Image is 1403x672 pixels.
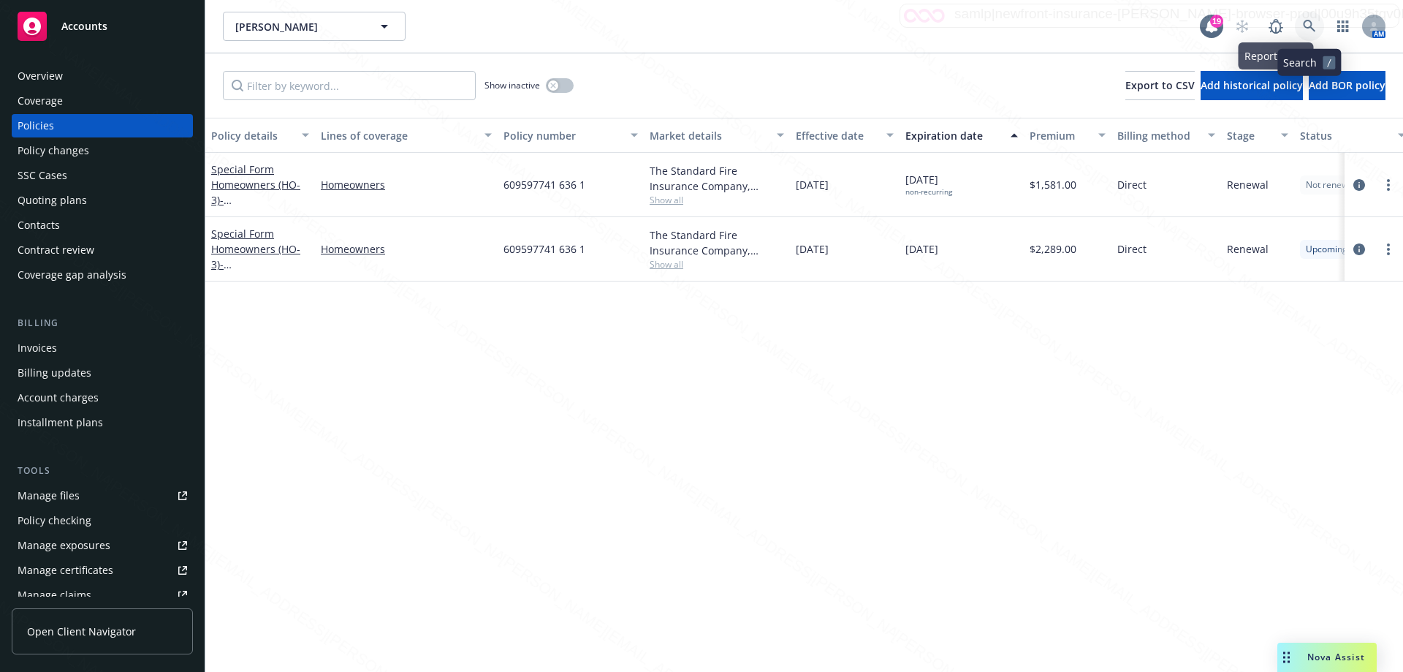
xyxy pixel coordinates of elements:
div: Status [1300,128,1389,143]
button: Effective date [790,118,900,153]
div: Coverage gap analysis [18,263,126,287]
span: Show all [650,194,784,206]
span: [PERSON_NAME] [235,19,362,34]
a: SSC Cases [12,164,193,187]
span: 609597741 636 1 [503,241,585,257]
div: Policies [18,114,54,137]
a: Manage certificates [12,559,193,582]
div: The Standard Fire Insurance Company, Travelers Insurance [650,163,784,194]
button: Policy details [205,118,315,153]
a: more [1380,241,1397,258]
button: Add historical policy [1201,71,1303,100]
button: Add BOR policy [1309,71,1385,100]
span: Not renewing [1306,178,1361,192]
span: $1,581.00 [1030,177,1076,192]
a: Contract review [12,238,193,262]
span: Add BOR policy [1309,78,1385,92]
button: Stage [1221,118,1294,153]
div: Contacts [18,214,60,237]
span: Direct [1117,241,1147,257]
span: Accounts [61,20,107,32]
a: Manage exposures [12,534,193,557]
button: Market details [644,118,790,153]
a: more [1380,176,1397,194]
button: Nova Assist [1277,643,1377,672]
div: Quoting plans [18,189,87,212]
button: [PERSON_NAME] [223,12,406,41]
a: Account charges [12,386,193,409]
div: Overview [18,64,63,88]
div: 19 [1210,15,1223,28]
a: Quoting plans [12,189,193,212]
div: Contract review [18,238,94,262]
div: Policy checking [18,509,91,532]
a: Policy changes [12,139,193,162]
div: Policy changes [18,139,89,162]
div: Account charges [18,386,99,409]
a: Homeowners [321,177,492,192]
span: [DATE] [796,241,829,257]
div: Billing [12,316,193,331]
a: Coverage gap analysis [12,263,193,287]
a: Report a Bug [1261,12,1290,41]
span: 609597741 636 1 [503,177,585,192]
div: Effective date [796,128,878,143]
a: Manage files [12,484,193,507]
span: Show all [650,258,784,271]
a: Search [1295,12,1324,41]
span: [DATE] [905,172,952,197]
a: Switch app [1328,12,1358,41]
div: Manage claims [18,584,91,607]
div: Installment plans [18,411,103,434]
input: Filter by keyword... [223,71,476,100]
button: Expiration date [900,118,1024,153]
div: Manage certificates [18,559,113,582]
div: The Standard Fire Insurance Company, Travelers Insurance [650,227,784,258]
div: Manage files [18,484,80,507]
span: Add historical policy [1201,78,1303,92]
div: Policy number [503,128,622,143]
span: Export to CSV [1125,78,1195,92]
div: Drag to move [1277,643,1296,672]
div: Billing updates [18,361,91,385]
a: Manage claims [12,584,193,607]
a: Start snowing [1228,12,1257,41]
span: Renewal [1227,177,1269,192]
button: Lines of coverage [315,118,498,153]
div: Invoices [18,336,57,360]
a: Special Form Homeowners (HO-3) [211,227,304,287]
div: Coverage [18,89,63,113]
span: Nova Assist [1307,651,1365,663]
div: Tools [12,464,193,478]
a: Policy checking [12,509,193,532]
button: Premium [1024,118,1111,153]
div: Billing method [1117,128,1199,143]
span: [DATE] [905,241,938,257]
a: Coverage [12,89,193,113]
span: [DATE] [796,177,829,192]
span: Open Client Navigator [27,624,136,639]
span: Direct [1117,177,1147,192]
a: Billing updates [12,361,193,385]
div: Stage [1227,128,1272,143]
div: Lines of coverage [321,128,476,143]
a: circleInformation [1350,241,1368,258]
div: Policy details [211,128,293,143]
a: Homeowners [321,241,492,257]
a: Installment plans [12,411,193,434]
span: Renewal [1227,241,1269,257]
div: non-recurring [905,187,952,197]
a: Special Form Homeowners (HO-3) [211,162,304,222]
a: Accounts [12,6,193,47]
a: Overview [12,64,193,88]
div: Market details [650,128,768,143]
a: Policies [12,114,193,137]
button: Export to CSV [1125,71,1195,100]
span: Upcoming [1306,243,1347,256]
div: SSC Cases [18,164,67,187]
span: Show inactive [484,79,540,91]
a: Contacts [12,214,193,237]
a: circleInformation [1350,176,1368,194]
span: $2,289.00 [1030,241,1076,257]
